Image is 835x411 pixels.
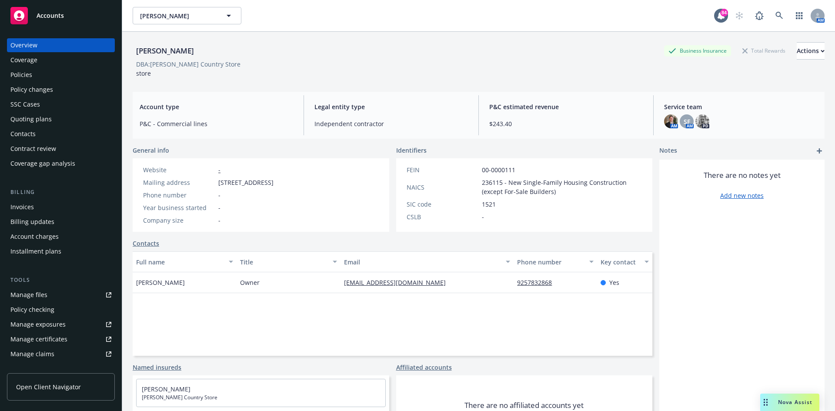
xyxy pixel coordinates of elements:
a: SSC Cases [7,97,115,111]
span: [PERSON_NAME] [140,11,215,20]
span: Identifiers [396,146,427,155]
div: Quoting plans [10,112,52,126]
div: Policy checking [10,303,54,317]
span: Yes [609,278,619,287]
button: Key contact [597,251,652,272]
div: CSLB [407,212,478,221]
a: Manage files [7,288,115,302]
span: store [136,69,151,77]
div: Title [240,257,327,267]
span: There are no notes yet [704,170,781,180]
span: P&C - Commercial lines [140,119,293,128]
span: SF [684,117,690,126]
a: Coverage [7,53,115,67]
a: Account charges [7,230,115,244]
button: Email [341,251,514,272]
span: [PERSON_NAME] Country Store [142,394,380,401]
div: Billing [7,188,115,197]
a: Installment plans [7,244,115,258]
span: Owner [240,278,260,287]
a: Contacts [7,127,115,141]
a: Policy changes [7,83,115,97]
span: - [218,203,220,212]
div: SSC Cases [10,97,40,111]
a: Invoices [7,200,115,214]
div: Coverage gap analysis [10,157,75,170]
span: There are no affiliated accounts yet [464,400,584,411]
a: Overview [7,38,115,52]
a: Affiliated accounts [396,363,452,372]
button: Nova Assist [760,394,819,411]
div: Policies [10,68,32,82]
span: General info [133,146,169,155]
div: Email [344,257,501,267]
span: [STREET_ADDRESS] [218,178,274,187]
a: add [814,146,825,156]
div: Key contact [601,257,639,267]
div: Drag to move [760,394,771,411]
a: - [218,166,220,174]
span: 1521 [482,200,496,209]
button: Actions [797,42,825,60]
div: Manage exposures [10,317,66,331]
a: 9257832868 [517,278,559,287]
button: Full name [133,251,237,272]
a: Contacts [133,239,159,248]
div: Actions [797,43,825,59]
a: Policy checking [7,303,115,317]
div: DBA: [PERSON_NAME] Country Store [136,60,240,69]
img: photo [664,114,678,128]
a: Quoting plans [7,112,115,126]
a: Manage claims [7,347,115,361]
a: [PERSON_NAME] [142,385,190,393]
button: [PERSON_NAME] [133,7,241,24]
a: Coverage gap analysis [7,157,115,170]
span: [PERSON_NAME] [136,278,185,287]
span: 00-0000111 [482,165,515,174]
span: P&C estimated revenue [489,102,643,111]
span: Account type [140,102,293,111]
span: - [218,190,220,200]
img: photo [695,114,709,128]
span: 236115 - New Single-Family Housing Construction (except For-Sale Builders) [482,178,642,196]
span: Legal entity type [314,102,468,111]
div: Invoices [10,200,34,214]
div: Overview [10,38,37,52]
a: Billing updates [7,215,115,229]
a: Switch app [791,7,808,24]
span: Notes [659,146,677,156]
span: Accounts [37,12,64,19]
div: 84 [720,9,728,17]
a: Named insureds [133,363,181,372]
div: Installment plans [10,244,61,258]
div: Company size [143,216,215,225]
span: Nova Assist [778,398,812,406]
button: Phone number [514,251,597,272]
span: Service team [664,102,818,111]
div: Manage claims [10,347,54,361]
a: Search [771,7,788,24]
a: Contract review [7,142,115,156]
div: SIC code [407,200,478,209]
div: Policy changes [10,83,53,97]
span: - [218,216,220,225]
a: Manage BORs [7,362,115,376]
div: Manage certificates [10,332,67,346]
div: Full name [136,257,224,267]
div: Billing updates [10,215,54,229]
a: Policies [7,68,115,82]
div: Phone number [517,257,584,267]
button: Title [237,251,341,272]
div: Business Insurance [664,45,731,56]
div: Year business started [143,203,215,212]
div: Mailing address [143,178,215,187]
div: Phone number [143,190,215,200]
span: Independent contractor [314,119,468,128]
span: Open Client Navigator [16,382,81,391]
div: FEIN [407,165,478,174]
a: Manage certificates [7,332,115,346]
div: Contacts [10,127,36,141]
div: Coverage [10,53,37,67]
a: Manage exposures [7,317,115,331]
